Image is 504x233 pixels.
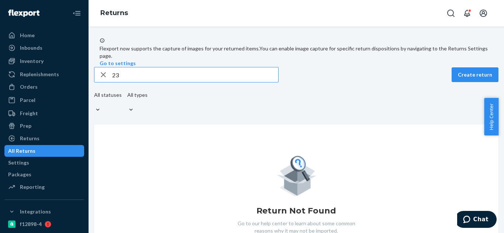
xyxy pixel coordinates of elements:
span: You can enable image capture for specific return dispositions by navigating to the Returns Settin... [100,45,488,59]
button: Help Center [484,98,498,135]
a: Orders [4,81,84,93]
div: Prep [20,122,31,130]
a: Replenishments [4,68,84,80]
div: Parcel [20,96,35,104]
button: Integrations [4,206,84,218]
a: Inbounds [4,42,84,54]
span: Flexport now supports the capture of images for your returned items. [100,45,259,52]
div: All statuses [94,91,122,99]
iframe: Opens a widget where you can chat to one of our agents [457,211,497,229]
button: Create return [452,67,498,82]
a: All Returns [4,145,84,157]
button: Open Search Box [443,6,458,21]
a: f12898-4 [4,218,84,230]
h1: Return Not Found [256,205,336,217]
div: Home [20,32,35,39]
a: Returns [4,133,84,144]
div: Inbounds [20,44,42,52]
div: Replenishments [20,71,59,78]
div: All Returns [8,147,35,155]
a: Prep [4,120,84,132]
a: Home [4,29,84,41]
div: Returns [20,135,39,142]
div: f12898-4 [20,220,42,228]
div: Inventory [20,57,44,65]
ol: breadcrumbs [94,3,134,24]
div: Packages [8,171,31,178]
a: Parcel [4,94,84,106]
div: All types [127,91,148,99]
a: Inventory [4,55,84,67]
a: Freight [4,107,84,119]
img: Flexport logo [8,10,39,17]
a: Returns [100,9,128,17]
a: Settings [4,157,84,169]
button: Go to settings [100,60,136,67]
div: Freight [20,110,38,117]
div: Orders [20,83,38,91]
button: Close Navigation [69,6,84,21]
a: Reporting [4,181,84,193]
img: Empty list [276,154,317,196]
div: Integrations [20,208,51,215]
button: Open account menu [476,6,491,21]
a: Packages [4,169,84,180]
input: Search returns by rma, id, tracking number [112,67,278,82]
div: Reporting [20,183,45,191]
div: Settings [8,159,29,166]
button: Open notifications [460,6,474,21]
